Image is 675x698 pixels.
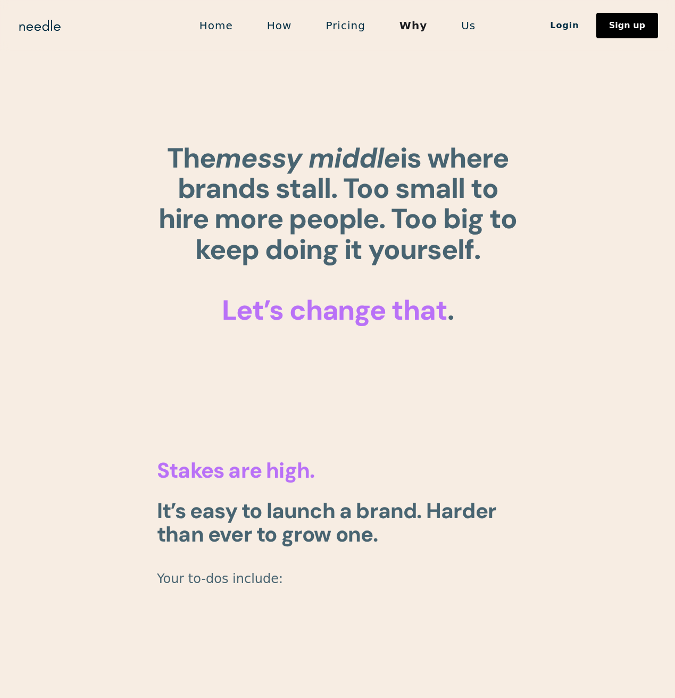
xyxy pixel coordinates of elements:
span: Stakes are high. [157,456,314,484]
a: Home [182,14,250,37]
h1: It’s easy to launch a brand. Harder than ever to grow one. [157,499,519,546]
h1: . ‍ ‍ . [157,143,519,326]
a: How [250,14,309,37]
a: Why [382,14,444,37]
em: messy middle [215,140,400,176]
p: Your to-dos include: [157,571,519,587]
div: Sign up [609,21,645,30]
a: Login [533,16,596,35]
a: Pricing [309,14,382,37]
a: Us [444,14,493,37]
span: Let’s change that [221,292,447,328]
a: Sign up [596,13,658,38]
strong: The is where brands stall. Too small to hire more people. Too big to keep doing it yourself [159,140,517,268]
